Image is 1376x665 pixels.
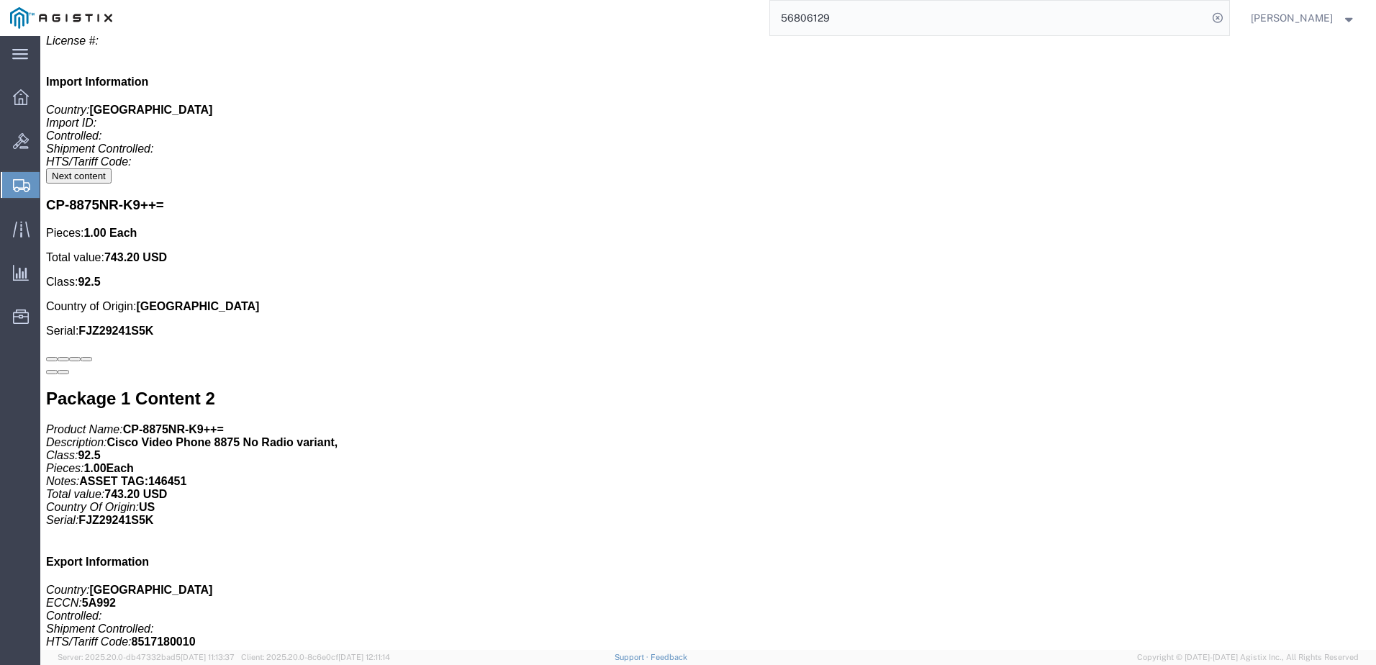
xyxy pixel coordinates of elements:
input: Search for shipment number, reference number [770,1,1208,35]
span: Copyright © [DATE]-[DATE] Agistix Inc., All Rights Reserved [1137,651,1359,664]
button: [PERSON_NAME] [1250,9,1357,27]
a: Support [615,653,651,661]
iframe: FS Legacy Container [40,36,1376,650]
span: Client: 2025.20.0-8c6e0cf [241,653,390,661]
img: logo [10,7,112,29]
span: Server: 2025.20.0-db47332bad5 [58,653,235,661]
span: [DATE] 12:11:14 [338,653,390,661]
a: Feedback [651,653,687,661]
span: [DATE] 11:13:37 [181,653,235,661]
span: Dylan Jewell [1251,10,1333,26]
